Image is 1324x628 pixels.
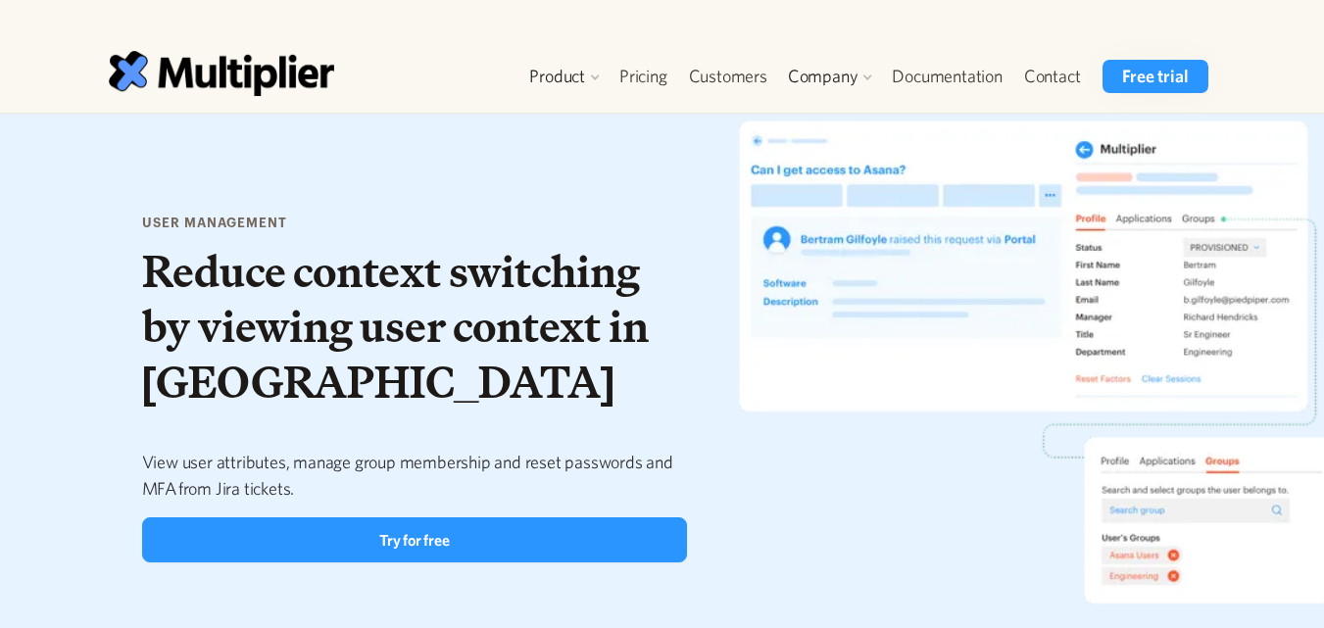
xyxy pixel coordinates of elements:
p: View user attributes, manage group membership and reset passwords and MFA from Jira tickets. [142,449,688,502]
h1: Reduce context switching by viewing user context in [GEOGRAPHIC_DATA] [142,244,688,410]
div: Product [519,60,609,93]
div: Company [788,65,858,88]
h5: user management [142,214,688,233]
div: Product [529,65,585,88]
a: Documentation [881,60,1012,93]
a: Try for free [142,517,688,562]
div: Company [778,60,882,93]
a: Pricing [609,60,678,93]
a: Contact [1013,60,1092,93]
a: Free trial [1103,60,1207,93]
a: Customers [678,60,778,93]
